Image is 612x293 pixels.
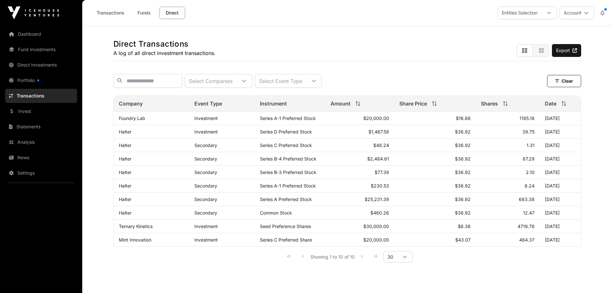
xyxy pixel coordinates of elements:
span: Investment [194,129,218,134]
a: Halter [119,156,131,161]
a: News [5,151,77,165]
td: $77.39 [325,166,394,179]
td: $6.36 [394,220,476,233]
td: $16.88 [394,112,476,125]
div: Entities Selection [498,7,541,19]
span: Shares [481,100,498,107]
span: Instrument [260,100,287,107]
td: 1185.18 [476,112,539,125]
iframe: Chat Widget [580,262,612,293]
td: [DATE] [540,179,581,193]
a: Halter [119,197,131,202]
a: Halter [119,169,131,175]
span: Series C Preferred Share [260,237,312,243]
a: Direct [159,7,185,19]
span: Series A-1 Preferred Stock [260,183,316,188]
span: Investment [194,237,218,243]
h1: Direct Transactions [113,39,216,49]
span: Rows per page [384,252,397,262]
span: Investment [194,115,218,121]
p: A log of all direct investment transactions. [113,49,216,57]
td: 67.29 [476,152,539,166]
span: Share Price [399,100,427,107]
a: Foundry Lab [119,115,145,121]
span: Investment [194,224,218,229]
td: [DATE] [540,233,581,247]
a: Funds [131,7,157,19]
div: Select Event Type [255,74,306,87]
span: Showing 1 to 10 of 10 [310,254,355,260]
td: [DATE] [540,139,581,152]
span: Secondary [194,169,217,175]
td: $36.92 [394,206,476,220]
a: Transactions [93,7,129,19]
td: [DATE] [540,193,581,206]
td: $25,231.39 [325,193,394,206]
td: [DATE] [540,112,581,125]
span: Series A-1 Preferred Stock [260,115,316,121]
button: Clear [547,75,581,87]
a: Ternary Kinetics [119,224,153,229]
td: 1.31 [476,139,539,152]
button: Account [560,6,594,19]
a: Portfolio [5,73,77,87]
td: $36.92 [394,152,476,166]
td: [DATE] [540,152,581,166]
td: $36.92 [394,179,476,193]
span: Series B-4 Preferred Stock [260,156,316,161]
td: $230.53 [325,179,394,193]
td: 464.37 [476,233,539,247]
a: Mint Innovation [119,237,151,243]
td: $36.92 [394,139,476,152]
a: Halter [119,183,131,188]
td: $1,467.58 [325,125,394,139]
span: Series C Preferred Stock [260,142,312,148]
span: Secondary [194,183,217,188]
a: Halter [119,129,131,134]
span: Secondary [194,142,217,148]
td: $20,000.00 [325,233,394,247]
span: Series D Preferred Stock [260,129,312,134]
a: Halter [119,142,131,148]
td: 39.75 [476,125,539,139]
td: $20,000.00 [325,112,394,125]
td: $2,484.61 [325,152,394,166]
td: $36.92 [394,125,476,139]
td: [DATE] [540,125,581,139]
span: Common Stock [260,210,292,215]
a: Settings [5,166,77,180]
span: Secondary [194,210,217,215]
td: $48.24 [325,139,394,152]
a: Dashboard [5,27,77,41]
a: Direct Investments [5,58,77,72]
td: $30,000.00 [325,220,394,233]
span: Series B-3 Preferred Stock [260,169,316,175]
td: $36.92 [394,193,476,206]
td: $460.26 [325,206,394,220]
a: Transactions [5,89,77,103]
span: Amount [331,100,350,107]
span: Secondary [194,197,217,202]
img: Icehouse Ventures Logo [8,6,59,19]
a: Analysis [5,135,77,149]
td: 2.10 [476,166,539,179]
a: Export [552,44,581,57]
td: [DATE] [540,206,581,220]
td: [DATE] [540,166,581,179]
td: 6.24 [476,179,539,193]
span: Seed Preference Shares [260,224,311,229]
span: Series A Preferred Stock [260,197,312,202]
span: Event Type [194,100,222,107]
td: $36.92 [394,166,476,179]
a: Invest [5,104,77,118]
td: 12.47 [476,206,539,220]
a: Fund Investments [5,42,77,57]
a: Statements [5,120,77,134]
a: Halter [119,210,131,215]
span: Date [545,100,556,107]
td: [DATE] [540,220,581,233]
td: 4719.78 [476,220,539,233]
span: Company [119,100,143,107]
td: $43.07 [394,233,476,247]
